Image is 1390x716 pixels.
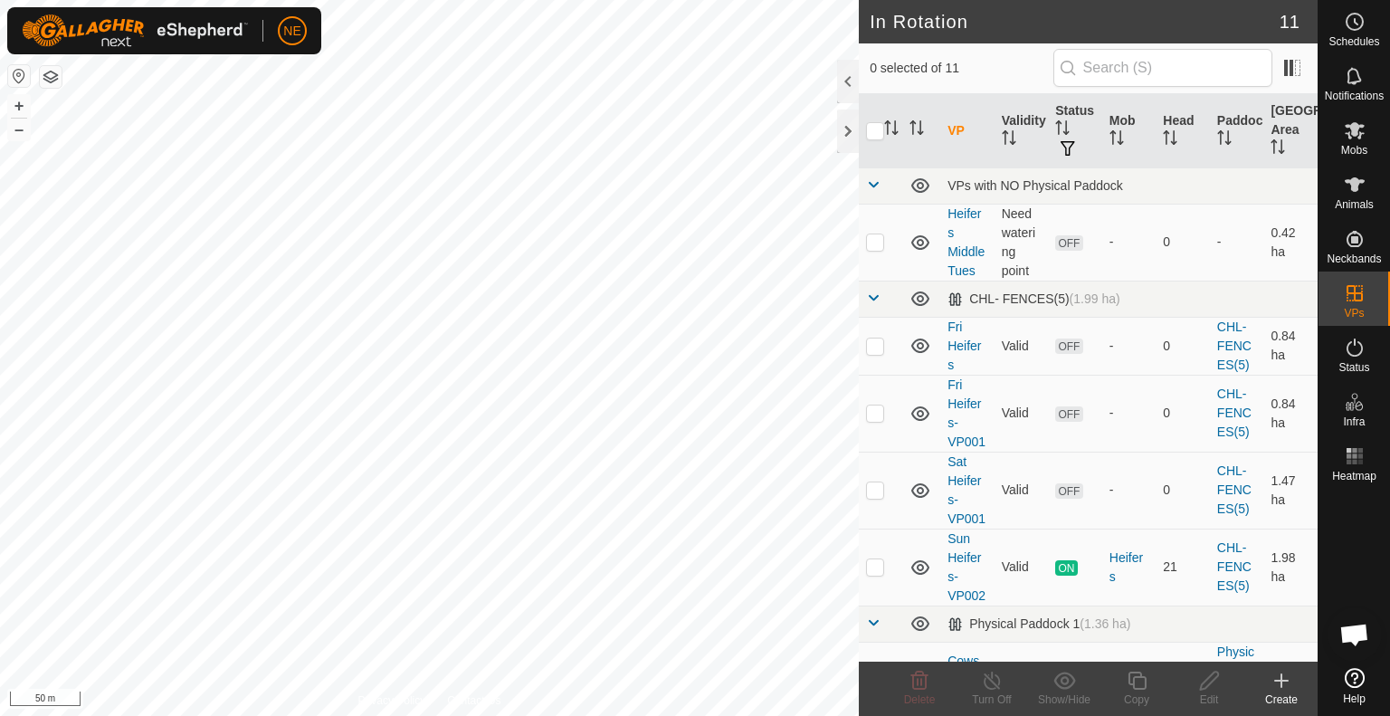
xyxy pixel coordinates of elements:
td: 0.42 ha [1263,204,1318,281]
td: 21 [1156,529,1210,606]
div: - [1109,481,1149,500]
td: - [1210,204,1264,281]
th: Validity [995,94,1049,168]
h2: In Rotation [870,11,1280,33]
span: 11 [1280,8,1300,35]
td: Need watering point [995,204,1049,281]
a: CHL- FENCES(5) [1217,320,1252,372]
a: Cows Fri-VP002 [947,654,985,706]
span: Neckbands [1327,253,1381,264]
td: Valid [995,452,1049,529]
div: CHL- FENCES(5) [947,291,1120,307]
span: OFF [1055,235,1082,251]
span: (1.99 ha) [1070,291,1120,306]
span: OFF [1055,406,1082,422]
span: OFF [1055,483,1082,499]
td: 1.47 ha [1263,452,1318,529]
span: Notifications [1325,91,1384,101]
td: 0.84 ha [1263,317,1318,375]
span: VPs [1344,308,1364,319]
p-sorticon: Activate to sort [1271,142,1285,157]
button: Map Layers [40,66,62,88]
div: Edit [1173,692,1245,708]
span: Heatmap [1332,471,1376,482]
a: Fri Heifers-VP001 [947,377,985,449]
span: Help [1343,693,1366,704]
a: Sun Heifers-VP002 [947,531,985,603]
a: Physical Paddock 1 [1217,644,1254,716]
div: Show/Hide [1028,692,1100,708]
span: Schedules [1328,36,1379,47]
a: Sat Heifers-VP001 [947,454,985,526]
a: CHL- FENCES(5) [1217,387,1252,439]
a: CHL- FENCES(5) [1217,540,1252,593]
button: Reset Map [8,65,30,87]
p-sorticon: Activate to sort [1002,133,1016,148]
td: Valid [995,529,1049,606]
p-sorticon: Activate to sort [1163,133,1177,148]
input: Search (S) [1053,49,1272,87]
div: Heifers [1109,549,1149,587]
td: 1.98 ha [1263,529,1318,606]
td: Valid [995,317,1049,375]
td: 0 [1156,452,1210,529]
span: Animals [1335,199,1374,210]
td: Valid [995,375,1049,452]
td: 0 [1156,375,1210,452]
td: 0.84 ha [1263,375,1318,452]
div: - [1109,337,1149,356]
div: Open chat [1328,607,1382,662]
img: Gallagher Logo [22,14,248,47]
div: - [1109,404,1149,423]
p-sorticon: Activate to sort [884,123,899,138]
span: 0 selected of 11 [870,59,1052,78]
div: Physical Paddock 1 [947,616,1130,632]
span: Infra [1343,416,1365,427]
a: Fri Heifers [947,320,981,372]
th: Paddock [1210,94,1264,168]
p-sorticon: Activate to sort [909,123,924,138]
th: VP [940,94,995,168]
a: Heifers Middle Tues [947,206,985,278]
span: OFF [1055,339,1082,354]
span: Delete [904,693,936,706]
div: Turn Off [956,692,1028,708]
a: Help [1319,661,1390,711]
span: ON [1055,560,1077,576]
p-sorticon: Activate to sort [1217,133,1232,148]
span: Mobs [1341,145,1367,156]
th: [GEOGRAPHIC_DATA] Area [1263,94,1318,168]
a: CHL- FENCES(5) [1217,463,1252,516]
div: - [1109,233,1149,252]
td: 0 [1156,204,1210,281]
div: Copy [1100,692,1173,708]
th: Status [1048,94,1102,168]
span: NE [283,22,300,41]
a: Contact Us [447,692,500,709]
th: Mob [1102,94,1157,168]
div: Create [1245,692,1318,708]
button: + [8,95,30,117]
span: Status [1338,362,1369,373]
td: 0 [1156,317,1210,375]
th: Head [1156,94,1210,168]
div: VPs with NO Physical Paddock [947,178,1310,193]
p-sorticon: Activate to sort [1109,133,1124,148]
a: Privacy Policy [358,692,426,709]
span: (1.36 ha) [1080,616,1130,631]
button: – [8,119,30,140]
p-sorticon: Activate to sort [1055,123,1070,138]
